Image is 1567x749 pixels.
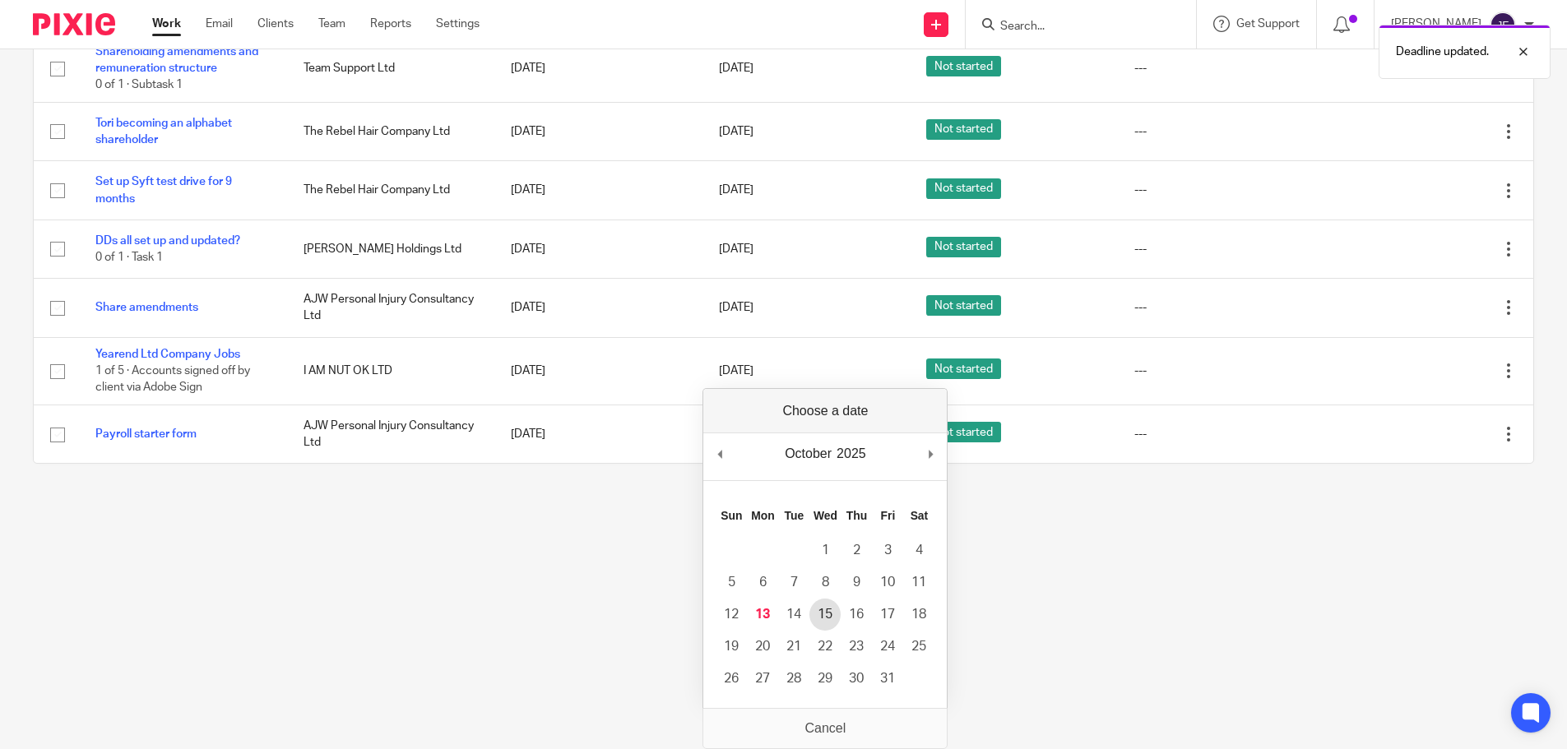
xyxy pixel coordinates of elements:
[809,534,841,566] button: 1
[719,126,753,137] span: [DATE]
[370,16,411,32] a: Reports
[1490,12,1516,38] img: svg%3E
[716,566,747,599] button: 5
[903,631,934,663] button: 25
[872,599,903,631] button: 17
[152,16,181,32] a: Work
[494,405,702,464] td: [DATE]
[747,663,778,695] button: 27
[33,13,115,35] img: Pixie
[318,16,345,32] a: Team
[287,161,495,220] td: The Rebel Hair Company Ltd
[95,349,240,360] a: Yearend Ltd Company Jobs
[436,16,480,32] a: Settings
[1134,363,1310,379] div: ---
[926,295,1001,316] span: Not started
[926,178,1001,199] span: Not started
[926,119,1001,140] span: Not started
[911,509,929,522] abbr: Saturday
[494,337,702,405] td: [DATE]
[809,566,841,599] button: 8
[287,337,495,405] td: I AM NUT OK LTD
[287,279,495,337] td: AJW Personal Injury Consultancy Ltd
[747,631,778,663] button: 20
[494,35,702,102] td: [DATE]
[778,566,809,599] button: 7
[716,599,747,631] button: 12
[95,118,232,146] a: Tori becoming an alphabet shareholder
[782,442,834,466] div: October
[95,428,197,440] a: Payroll starter form
[287,35,495,102] td: Team Support Ltd
[751,509,774,522] abbr: Monday
[809,599,841,631] button: 15
[872,631,903,663] button: 24
[841,566,872,599] button: 9
[903,566,934,599] button: 11
[494,161,702,220] td: [DATE]
[903,534,934,566] button: 4
[778,631,809,663] button: 21
[719,302,753,313] span: [DATE]
[719,243,753,255] span: [DATE]
[881,509,896,522] abbr: Friday
[712,442,728,466] button: Previous Month
[1134,241,1310,257] div: ---
[95,365,250,394] span: 1 of 5 · Accounts signed off by client via Adobe Sign
[809,663,841,695] button: 29
[1134,299,1310,316] div: ---
[494,102,702,160] td: [DATE]
[287,102,495,160] td: The Rebel Hair Company Ltd
[872,534,903,566] button: 3
[926,358,1001,379] span: Not started
[719,184,753,196] span: [DATE]
[716,631,747,663] button: 19
[721,509,742,522] abbr: Sunday
[716,663,747,695] button: 26
[1134,426,1310,442] div: ---
[872,566,903,599] button: 10
[206,16,233,32] a: Email
[922,442,939,466] button: Next Month
[1134,123,1310,140] div: ---
[719,62,753,74] span: [DATE]
[841,663,872,695] button: 30
[95,235,240,247] a: DDs all set up and updated?
[719,365,753,377] span: [DATE]
[95,80,183,91] span: 0 of 1 · Subtask 1
[778,599,809,631] button: 14
[747,599,778,631] button: 13
[814,509,837,522] abbr: Wednesday
[846,509,867,522] abbr: Thursday
[872,663,903,695] button: 31
[287,405,495,464] td: AJW Personal Injury Consultancy Ltd
[778,663,809,695] button: 28
[1134,182,1310,198] div: ---
[257,16,294,32] a: Clients
[785,509,804,522] abbr: Tuesday
[494,279,702,337] td: [DATE]
[903,599,934,631] button: 18
[95,176,232,204] a: Set up Syft test drive for 9 months
[747,566,778,599] button: 6
[841,631,872,663] button: 23
[841,599,872,631] button: 16
[926,237,1001,257] span: Not started
[926,422,1001,442] span: Not started
[95,252,163,263] span: 0 of 1 · Task 1
[95,302,198,313] a: Share amendments
[841,534,872,566] button: 2
[494,220,702,278] td: [DATE]
[809,631,841,663] button: 22
[834,442,869,466] div: 2025
[287,220,495,278] td: [PERSON_NAME] Holdings Ltd
[1396,44,1489,60] p: Deadline updated.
